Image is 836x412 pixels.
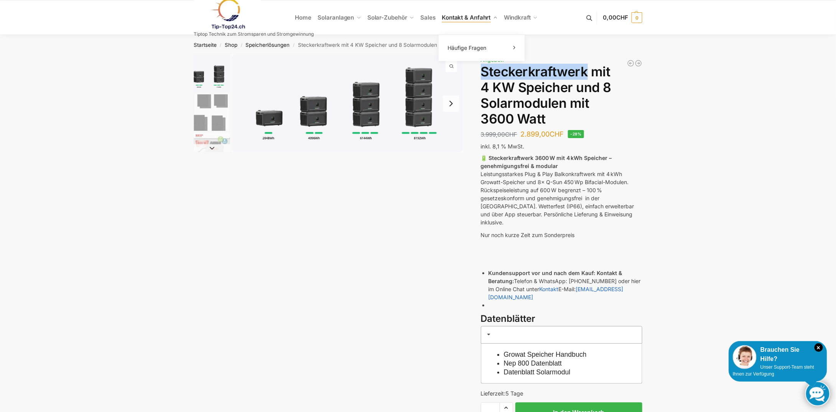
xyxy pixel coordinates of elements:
[481,390,523,397] span: Lieferzeit:
[481,64,642,127] h1: Steckerkraftwerk mit 4 KW Speicher und 8 Solarmodulen mit 3600 Watt
[733,345,823,364] div: Brauchen Sie Hilfe?
[192,132,230,170] li: 3 / 9
[194,42,217,48] a: Startseite
[635,59,642,67] a: Balkonkraftwerk 1780 Watt mit 4 KWh Zendure Batteriespeicher Notstrom fähig
[194,133,230,169] img: Nep800
[442,14,490,21] span: Kontakt & Anfahrt
[815,343,823,352] i: Schließen
[246,42,290,48] a: Speicherlösungen
[232,55,463,152] img: Growatt-NOAH-2000-flexible-erweiterung
[192,55,230,93] li: 1 / 9
[364,0,417,35] a: Solar-Zubehör
[501,0,541,35] a: Windkraft
[481,231,642,239] p: Nur noch kurze Zeit zum Sonderpreis
[232,55,463,152] a: growatt noah 2000 flexible erweiterung scaledgrowatt noah 2000 flexible erweiterung scaled
[489,270,622,284] strong: Kontakt & Beratung:
[194,32,314,36] p: Tiptop Technik zum Stromsparen und Stromgewinnung
[314,0,364,35] a: Solaranlagen
[504,14,531,21] span: Windkraft
[632,12,642,23] span: 0
[290,42,298,48] span: /
[616,14,628,21] span: CHF
[225,42,237,48] a: Shop
[194,94,230,131] img: 6 Module bificiaL
[568,130,584,138] span: -28%
[417,0,439,35] a: Sales
[448,44,486,51] span: Häufige Fragen
[318,14,354,21] span: Solaranlagen
[489,270,596,276] strong: Kundensupport vor und nach dem Kauf:
[443,96,459,112] button: Next slide
[540,286,559,292] a: Kontakt
[180,35,656,55] nav: Breadcrumb
[627,59,635,67] a: Balkonkraftwerk 890 Watt Solarmodulleistung mit 1kW/h Zendure Speicher
[192,93,230,132] li: 2 / 9
[194,55,230,92] img: Growatt-NOAH-2000-flexible-erweiterung
[481,155,612,169] strong: 🔋 Steckerkraftwerk 3600 W mit 4 kWh Speicher – genehmigungsfrei & modular
[194,144,230,152] button: Next slide
[506,390,523,397] span: 5 Tage
[217,42,225,48] span: /
[439,0,501,35] a: Kontakt & Anfahrt
[481,143,525,150] span: inkl. 8,1 % MwSt.
[504,368,571,376] a: Datenblatt Solarmodul
[481,312,642,326] h3: Datenblätter
[504,359,562,367] a: Nep 800 Datenblatt
[603,14,628,21] span: 0,00
[237,42,245,48] span: /
[603,6,642,29] a: 0,00CHF 0
[489,269,642,301] li: Telefon & WhatsApp: [PHONE_NUMBER] oder hier im Online Chat unter E-Mail:
[733,345,757,369] img: Customer service
[481,154,642,226] p: Leistungsstarkes Plug & Play Balkonkraftwerk mit 4 kWh Growatt-Speicher und 8× Q-Sun 450 Wp Bifac...
[489,286,624,300] a: [EMAIL_ADDRESS][DOMAIN_NAME]
[232,55,463,152] li: 1 / 9
[481,131,517,138] bdi: 3.999,00
[733,364,814,377] span: Unser Support-Team steht Ihnen zur Verfügung
[504,351,587,358] a: Growat Speicher Handbuch
[521,130,564,138] bdi: 2.899,00
[550,130,564,138] span: CHF
[505,131,517,138] span: CHF
[443,43,520,53] a: Häufige Fragen
[367,14,407,21] span: Solar-Zubehör
[420,14,436,21] span: Sales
